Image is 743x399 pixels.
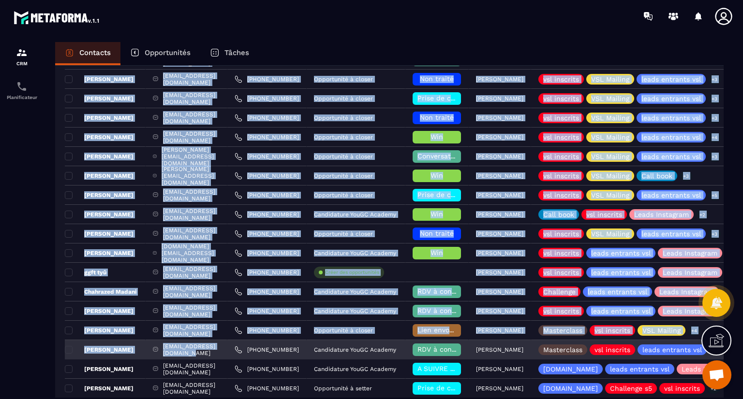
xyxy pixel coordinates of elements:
[314,134,373,141] p: Opportunité à closer
[696,210,709,220] p: +2
[476,288,523,295] p: [PERSON_NAME]
[314,385,372,392] p: Opportunité à setter
[641,114,701,121] p: leads entrants vsl
[476,153,523,160] p: [PERSON_NAME]
[431,133,443,141] span: Win
[235,385,299,392] a: [PHONE_NUMBER]
[476,114,523,121] p: [PERSON_NAME]
[235,249,299,257] a: [PHONE_NUMBER]
[235,346,299,354] a: [PHONE_NUMBER]
[65,327,134,334] p: [PERSON_NAME]
[431,210,443,218] span: Win
[314,192,373,199] p: Opportunité à closer
[641,192,701,199] p: leads entrants vsl
[417,94,507,102] span: Prise de contact effectuée
[314,172,373,179] p: Opportunité à closer
[420,75,454,83] span: Non traité
[594,327,630,334] p: vsl inscrits
[235,114,299,122] a: [PHONE_NUMBER]
[591,114,629,121] p: VSL Mailing
[663,250,717,256] p: Leads Instagram
[708,152,721,162] p: +3
[235,365,299,373] a: [PHONE_NUMBER]
[14,9,101,26] img: logo
[543,230,579,237] p: vsl inscrits
[235,288,299,296] a: [PHONE_NUMBER]
[417,384,507,392] span: Prise de contact effectuée
[65,133,134,141] p: [PERSON_NAME]
[543,269,579,276] p: vsl inscrits
[235,75,299,83] a: [PHONE_NUMBER]
[420,114,454,121] span: Non traité
[702,360,731,389] a: Ouvrir le chat
[707,384,720,394] p: +2
[591,134,629,141] p: VSL Mailing
[543,327,582,334] p: Masterclass
[235,269,299,276] a: [PHONE_NUMBER]
[543,76,579,83] p: vsl inscrits
[314,114,373,121] p: Opportunité à closer
[664,385,700,392] p: vsl inscrits
[708,132,721,142] p: +4
[417,152,492,160] span: Conversation en cours
[591,230,629,237] p: VSL Mailing
[588,288,647,295] p: leads entrants vsl
[708,113,721,123] p: +3
[476,192,523,199] p: [PERSON_NAME]
[314,95,373,102] p: Opportunité à closer
[641,76,701,83] p: leads entrants vsl
[476,308,523,314] p: [PERSON_NAME]
[431,249,443,256] span: Win
[682,366,736,372] p: Leads Instagram
[314,250,396,256] p: Candidature YouGC Academy
[543,385,598,392] p: [DOMAIN_NAME]
[417,326,500,334] span: Lien envoyé (et relances)
[314,211,396,218] p: Candidature YouGC Academy
[591,308,651,314] p: leads entrants vsl
[476,366,523,372] p: [PERSON_NAME]
[708,229,721,239] p: +3
[235,230,299,238] a: [PHONE_NUMBER]
[235,327,299,334] a: [PHONE_NUMBER]
[641,172,672,179] p: Call book
[65,95,134,102] p: [PERSON_NAME]
[708,94,721,104] p: +3
[591,269,651,276] p: leads entrants vsl
[543,346,582,353] p: Masterclass
[65,172,134,180] p: [PERSON_NAME]
[594,346,630,353] p: vsl inscrits
[314,327,373,334] p: Opportunité à closer
[65,269,106,276] p: ggft tyû
[65,307,134,315] p: [PERSON_NAME]
[543,288,576,295] p: Challenge
[659,288,714,295] p: Leads Instagram
[65,230,134,238] p: [PERSON_NAME]
[543,134,579,141] p: vsl inscrits
[235,191,299,199] a: [PHONE_NUMBER]
[586,211,622,218] p: vsl inscrits
[417,287,480,295] span: RDV à confimer ❓
[65,211,134,218] p: [PERSON_NAME]
[476,211,523,218] p: [PERSON_NAME]
[120,42,200,65] a: Opportunités
[641,134,701,141] p: leads entrants vsl
[591,95,629,102] p: VSL Mailing
[476,385,523,392] p: [PERSON_NAME]
[314,76,373,83] p: Opportunité à closer
[145,48,191,57] p: Opportunités
[680,171,692,181] p: +3
[641,230,701,237] p: leads entrants vsl
[591,250,651,256] p: leads entrants vsl
[235,211,299,218] a: [PHONE_NUMBER]
[314,288,396,295] p: Candidature YouGC Academy
[2,95,41,100] p: Planificateur
[55,42,120,65] a: Contacts
[476,172,523,179] p: [PERSON_NAME]
[65,114,134,122] p: [PERSON_NAME]
[224,48,249,57] p: Tâches
[663,269,717,276] p: Leads Instagram
[65,153,134,160] p: [PERSON_NAME]
[16,81,28,92] img: scheduler
[591,192,629,199] p: VSL Mailing
[591,76,629,83] p: VSL Mailing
